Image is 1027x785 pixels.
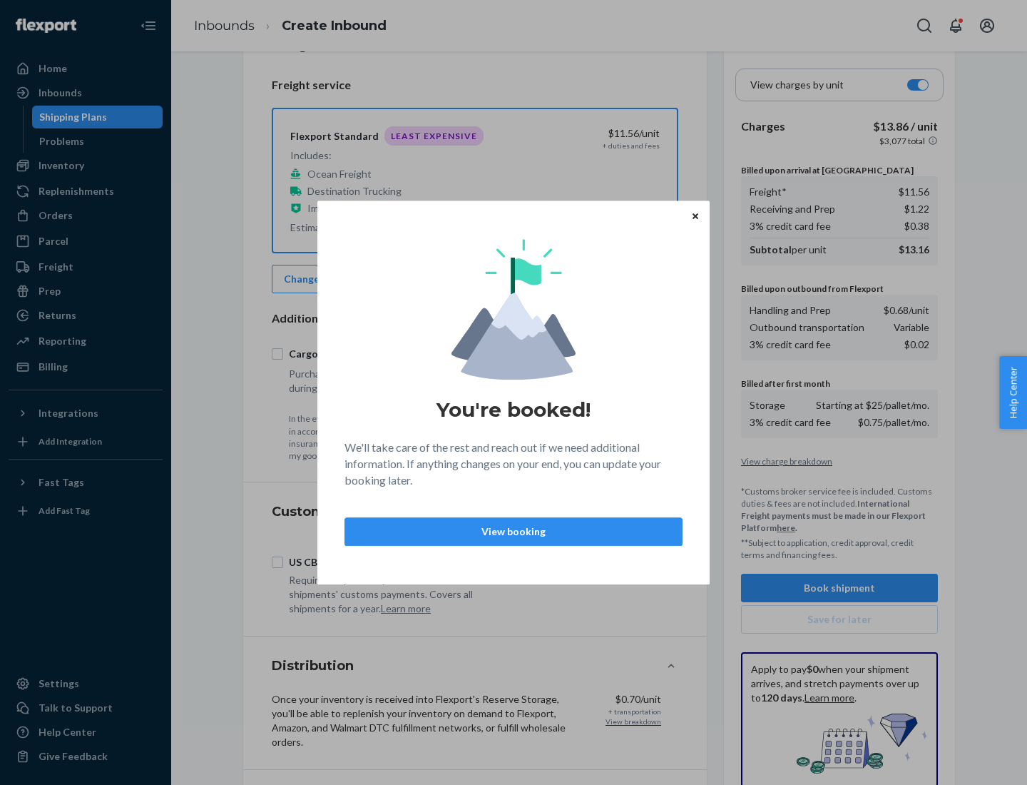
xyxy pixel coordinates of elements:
p: View booking [357,525,670,539]
h1: You're booked! [436,397,591,422]
img: svg+xml,%3Csvg%20viewBox%3D%220%200%20174%20197%22%20fill%3D%22none%22%20xmlns%3D%22http%3A%2F%2F... [451,239,576,380]
button: Close [688,208,702,223]
p: We'll take care of the rest and reach out if we need additional information. If anything changes ... [344,440,683,489]
button: View booking [344,517,683,546]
